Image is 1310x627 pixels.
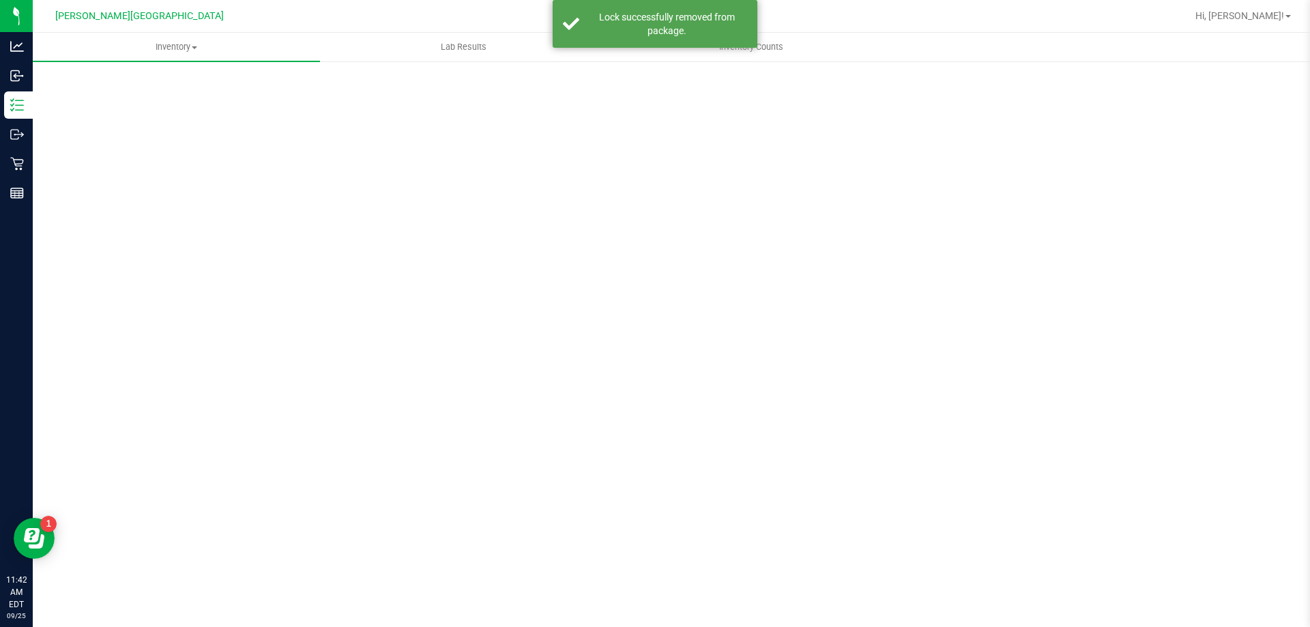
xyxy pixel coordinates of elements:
[10,186,24,200] inline-svg: Reports
[422,41,505,53] span: Lab Results
[10,98,24,112] inline-svg: Inventory
[40,516,57,532] iframe: Resource center unread badge
[55,10,224,22] span: [PERSON_NAME][GEOGRAPHIC_DATA]
[587,10,747,38] div: Lock successfully removed from package.
[33,33,320,61] a: Inventory
[10,157,24,171] inline-svg: Retail
[14,518,55,559] iframe: Resource center
[6,574,27,611] p: 11:42 AM EDT
[1195,10,1284,21] span: Hi, [PERSON_NAME]!
[10,69,24,83] inline-svg: Inbound
[33,41,320,53] span: Inventory
[10,128,24,141] inline-svg: Outbound
[320,33,607,61] a: Lab Results
[10,40,24,53] inline-svg: Analytics
[6,611,27,621] p: 09/25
